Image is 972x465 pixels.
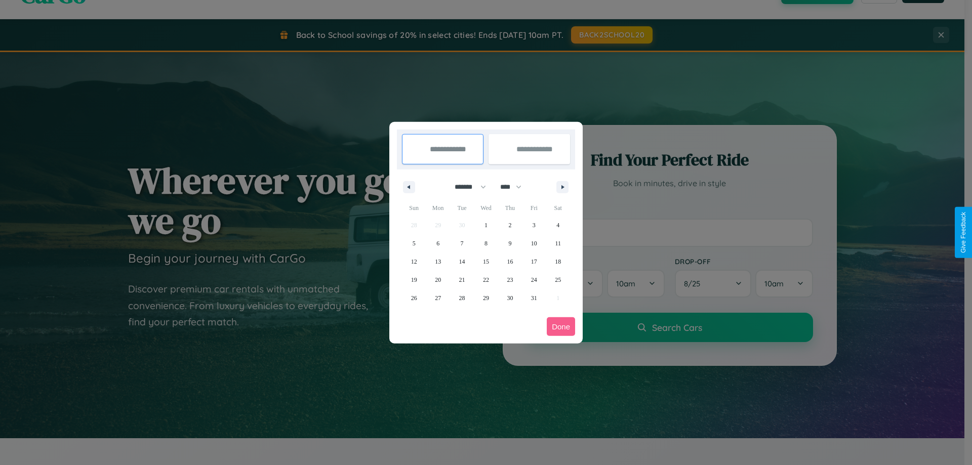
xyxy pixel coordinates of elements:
[531,234,537,252] span: 10
[498,271,522,289] button: 23
[450,271,474,289] button: 21
[507,289,513,307] span: 30
[960,212,967,253] div: Give Feedback
[555,234,561,252] span: 11
[483,289,489,307] span: 29
[531,271,537,289] span: 24
[556,216,559,234] span: 4
[498,234,522,252] button: 9
[459,289,465,307] span: 28
[459,252,465,271] span: 14
[498,252,522,271] button: 16
[435,252,441,271] span: 13
[531,252,537,271] span: 17
[474,252,498,271] button: 15
[533,216,536,234] span: 3
[507,271,513,289] span: 23
[498,289,522,307] button: 30
[522,271,546,289] button: 24
[426,200,450,216] span: Mon
[450,289,474,307] button: 28
[546,252,570,271] button: 18
[555,252,561,271] span: 18
[474,271,498,289] button: 22
[483,271,489,289] span: 22
[426,234,450,252] button: 6
[426,289,450,307] button: 27
[402,252,426,271] button: 12
[411,271,417,289] span: 19
[507,252,513,271] span: 16
[483,252,489,271] span: 15
[522,200,546,216] span: Fri
[435,271,441,289] span: 20
[546,234,570,252] button: 11
[546,271,570,289] button: 25
[411,252,417,271] span: 12
[436,234,439,252] span: 6
[435,289,441,307] span: 27
[474,200,498,216] span: Wed
[547,317,575,336] button: Done
[522,252,546,271] button: 17
[459,271,465,289] span: 21
[413,234,416,252] span: 5
[402,271,426,289] button: 19
[474,234,498,252] button: 8
[484,216,488,234] span: 1
[474,289,498,307] button: 29
[450,252,474,271] button: 14
[546,200,570,216] span: Sat
[522,234,546,252] button: 10
[461,234,464,252] span: 7
[531,289,537,307] span: 31
[522,289,546,307] button: 31
[411,289,417,307] span: 26
[402,200,426,216] span: Sun
[508,216,511,234] span: 2
[546,216,570,234] button: 4
[498,216,522,234] button: 2
[508,234,511,252] span: 9
[426,252,450,271] button: 13
[498,200,522,216] span: Thu
[402,289,426,307] button: 26
[426,271,450,289] button: 20
[450,200,474,216] span: Tue
[484,234,488,252] span: 8
[402,234,426,252] button: 5
[450,234,474,252] button: 7
[555,271,561,289] span: 25
[522,216,546,234] button: 3
[474,216,498,234] button: 1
